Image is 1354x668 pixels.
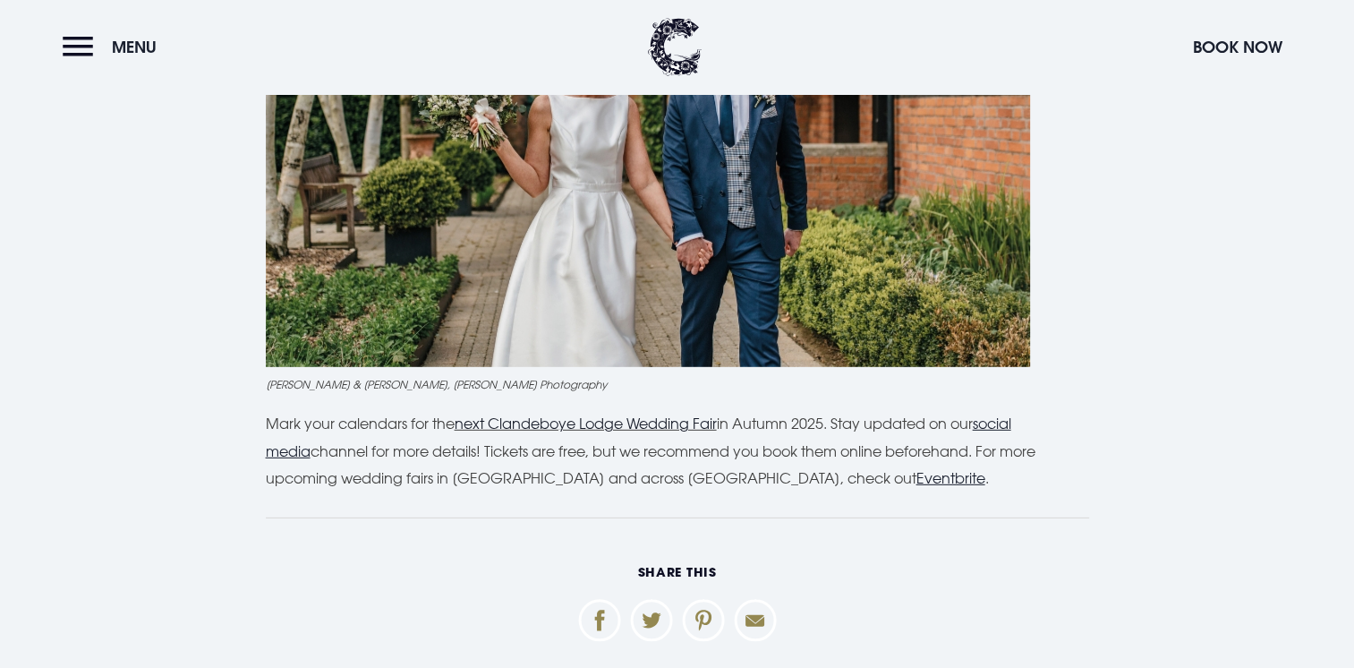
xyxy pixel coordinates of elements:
[648,18,702,76] img: Clandeboye Lodge
[266,563,1089,580] h6: Share This
[63,28,166,66] button: Menu
[266,415,1011,459] a: social media
[266,410,1089,492] p: Mark your calendars for the in Autumn 2025. Stay updated on our channel for more details! Tickets...
[916,469,985,487] a: Eventbrite
[455,415,717,432] a: next Clandeboye Lodge Wedding Fair
[112,37,157,57] span: Menu
[1184,28,1291,66] button: Book Now
[266,376,1089,392] figcaption: [PERSON_NAME] & [PERSON_NAME], [PERSON_NAME] Photography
